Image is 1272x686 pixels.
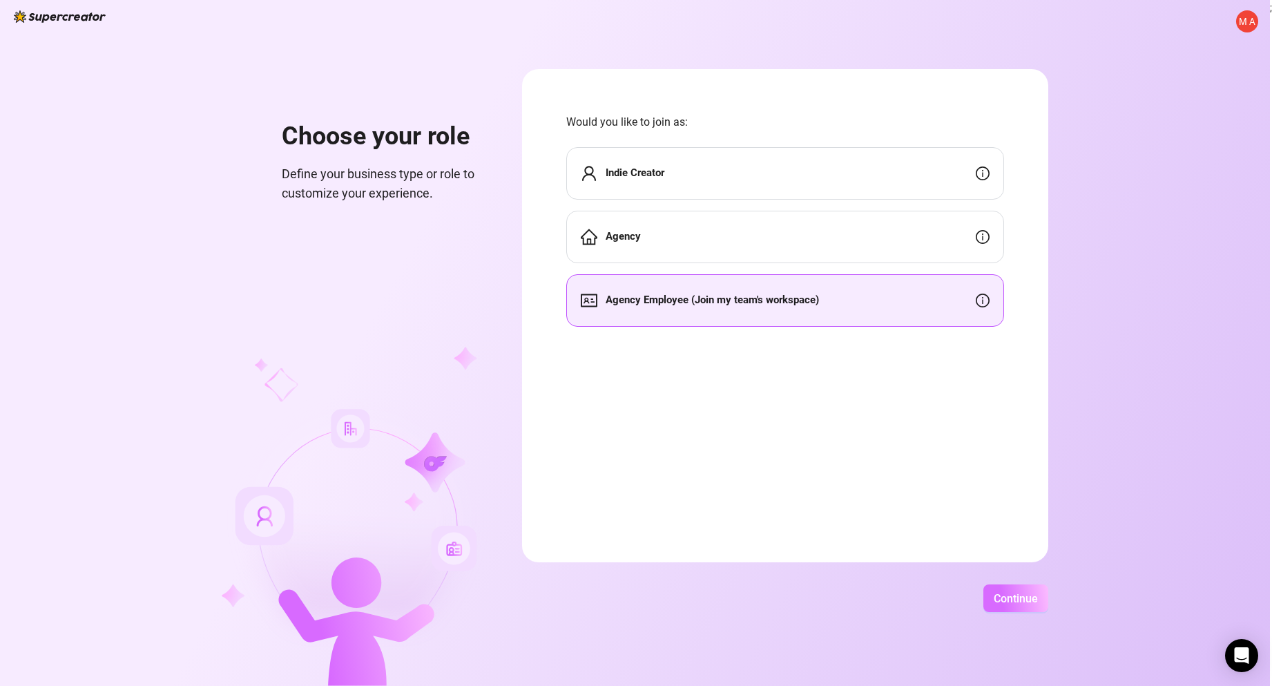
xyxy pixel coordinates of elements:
[1239,14,1255,28] span: M A
[282,164,489,204] span: Define your business type or role to customize your experience.
[581,229,597,245] span: home
[14,10,106,23] img: logo
[581,292,597,309] span: idcard
[566,113,1004,131] span: Would you like to join as:
[606,294,819,306] strong: Agency Employee (Join my team's workspace)
[983,584,1048,612] button: Continue
[976,166,990,180] span: info-circle
[1225,639,1258,672] div: Open Intercom Messenger
[282,122,489,152] h1: Choose your role
[581,165,597,182] span: user
[994,592,1038,605] span: Continue
[606,166,664,179] strong: Indie Creator
[606,230,641,242] strong: Agency
[976,294,990,307] span: info-circle
[976,230,990,244] span: info-circle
